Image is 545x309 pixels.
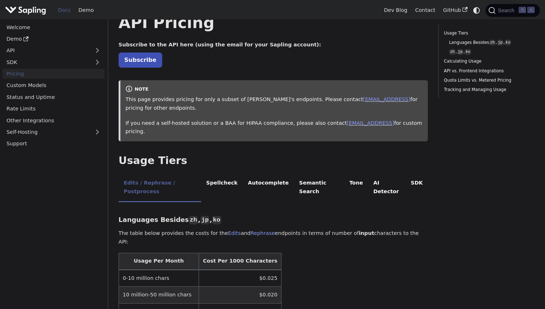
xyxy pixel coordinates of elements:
[457,49,464,55] code: jp
[359,230,374,236] strong: input
[465,49,471,55] code: ko
[3,92,105,102] a: Status and Uptime
[119,13,428,32] h1: API Pricing
[519,7,526,13] kbd: ⌘
[201,174,243,202] li: Spellcheck
[449,49,456,55] code: zh
[119,53,162,67] a: Subscribe
[444,58,532,65] a: Calculating Usage
[3,138,105,149] a: Support
[3,69,105,79] a: Pricing
[119,229,428,246] p: The table below provides the costs for the and endpoints in terms of number of characters to the ...
[90,45,105,56] button: Expand sidebar category 'API'
[119,154,428,167] h2: Usage Tiers
[486,4,540,17] button: Search (Command+K)
[199,270,282,287] td: $0.025
[5,5,49,15] a: Sapling.ai
[125,119,423,136] p: If you need a self-hosted solution or a BAA for HIPAA compliance, please also contact for custom ...
[489,40,496,46] code: zh
[228,230,241,236] a: Edits
[5,5,46,15] img: Sapling.ai
[368,174,406,202] li: AI Detector
[119,287,199,303] td: 10 million-50 million chars
[199,287,282,303] td: $0.020
[200,216,209,224] code: jp
[125,95,423,113] p: This page provides pricing for only a subset of [PERSON_NAME]'s endpoints. Please contact for pri...
[3,104,105,114] a: Rate Limits
[212,216,221,224] code: ko
[406,174,428,202] li: SDK
[439,5,471,16] a: GitHub
[125,85,423,94] div: note
[344,174,368,202] li: Tone
[449,39,530,46] a: Languages Besideszh,jp,ko
[527,7,535,13] kbd: K
[90,57,105,67] button: Expand sidebar category 'SDK'
[363,96,410,102] a: [EMAIL_ADDRESS]
[505,40,511,46] code: ko
[444,68,532,74] a: API vs. Frontend Integrations
[119,253,199,270] th: Usage Per Month
[3,22,105,32] a: Welcome
[3,115,105,126] a: Other Integrations
[119,270,199,287] td: 0-10 million chars
[347,120,394,126] a: [EMAIL_ADDRESS]
[199,253,282,270] th: Cost Per 1000 Characters
[54,5,75,16] a: Docs
[496,8,519,13] span: Search
[294,174,344,202] li: Semantic Search
[471,5,482,15] button: Switch between dark and light mode (currently system mode)
[119,42,321,47] strong: Subscribe to the API here (using the email for your Sapling account):
[3,127,105,137] a: Self-Hosting
[449,49,530,55] a: zh,jp,ko
[119,174,201,202] li: Edits / Rephrase / Postprocess
[3,57,90,67] a: SDK
[75,5,98,16] a: Demo
[380,5,411,16] a: Dev Blog
[444,86,532,93] a: Tracking and Managing Usage
[411,5,439,16] a: Contact
[119,216,428,224] h3: Languages Besides , ,
[497,40,504,46] code: jp
[3,45,90,56] a: API
[251,230,275,236] a: Rephrase
[444,77,532,84] a: Quota Limits vs. Metered Pricing
[243,174,294,202] li: Autocomplete
[189,216,198,224] code: zh
[3,80,105,91] a: Custom Models
[444,30,532,37] a: Usage Tiers
[3,34,105,44] a: Demo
